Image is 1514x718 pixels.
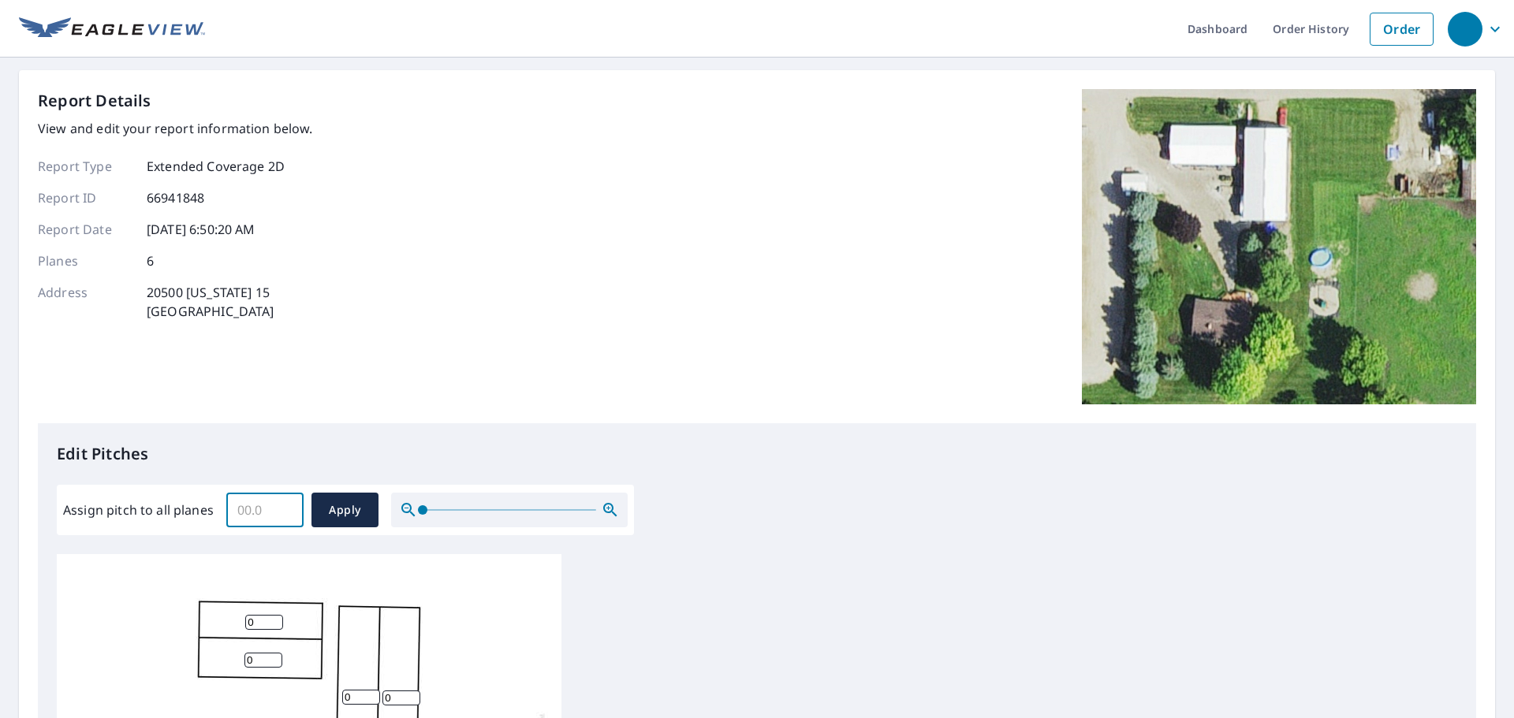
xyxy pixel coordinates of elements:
[311,493,378,527] button: Apply
[147,157,285,176] p: Extended Coverage 2D
[19,17,205,41] img: EV Logo
[38,220,132,239] p: Report Date
[63,500,214,519] label: Assign pitch to all planes
[38,157,132,176] p: Report Type
[38,119,313,138] p: View and edit your report information below.
[38,188,132,207] p: Report ID
[226,488,304,532] input: 00.0
[38,89,151,113] p: Report Details
[57,442,1457,466] p: Edit Pitches
[1082,89,1476,404] img: Top image
[38,283,132,321] p: Address
[147,251,154,270] p: 6
[147,188,204,207] p: 66941848
[1370,13,1434,46] a: Order
[147,283,274,321] p: 20500 [US_STATE] 15 [GEOGRAPHIC_DATA]
[324,500,366,520] span: Apply
[147,220,255,239] p: [DATE] 6:50:20 AM
[38,251,132,270] p: Planes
